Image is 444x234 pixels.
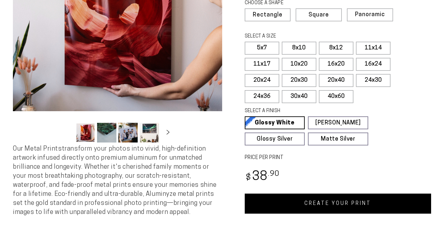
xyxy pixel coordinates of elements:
[245,171,280,183] bdi: 38
[319,58,353,71] label: 16x20
[140,123,159,143] button: Load image 4 in gallery view
[356,74,390,87] label: 24x30
[245,58,279,71] label: 11x17
[245,90,279,103] label: 24x36
[118,123,138,143] button: Load image 3 in gallery view
[76,123,95,143] button: Load image 1 in gallery view
[268,170,280,178] sup: .90
[282,58,316,71] label: 10x20
[356,42,390,55] label: 11x14
[245,133,305,145] a: Glossy Silver
[319,42,353,55] label: 8x12
[309,12,329,18] span: Square
[282,42,316,55] label: 8x10
[319,90,353,103] label: 40x60
[356,58,390,71] label: 16x24
[308,133,368,145] a: Matte Silver
[319,74,353,87] label: 20x40
[308,116,368,129] a: [PERSON_NAME]
[245,116,305,129] a: Glossy White
[282,74,316,87] label: 20x30
[60,125,74,140] button: Slide left
[245,33,354,40] legend: SELECT A SIZE
[245,108,354,115] legend: SELECT A FINISH
[245,42,279,55] label: 5x7
[161,125,175,140] button: Slide right
[245,194,431,214] a: CREATE YOUR PRINT
[245,74,279,87] label: 20x24
[245,154,431,162] label: PRICE PER PRINT
[282,90,316,103] label: 30x40
[246,174,251,182] span: $
[13,146,217,216] span: Our Metal Prints transform your photos into vivid, high-definition artwork infused directly onto ...
[97,123,116,143] button: Load image 2 in gallery view
[355,12,385,18] span: Panoramic
[253,12,282,18] span: Rectangle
